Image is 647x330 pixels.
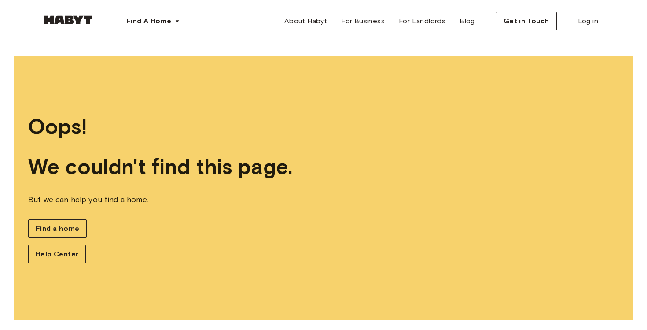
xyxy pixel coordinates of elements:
[277,12,334,30] a: About Habyt
[504,16,549,26] span: Get in Touch
[28,114,619,140] span: Oops!
[460,16,475,26] span: Blog
[28,194,619,205] span: But we can help you find a home.
[42,15,95,24] img: Habyt
[496,12,557,30] button: Get in Touch
[126,16,171,26] span: Find A Home
[578,16,598,26] span: Log in
[284,16,327,26] span: About Habyt
[571,12,605,30] a: Log in
[119,12,187,30] button: Find A Home
[399,16,445,26] span: For Landlords
[28,245,86,263] a: Help Center
[392,12,452,30] a: For Landlords
[334,12,392,30] a: For Business
[28,154,619,180] span: We couldn't find this page.
[36,223,79,234] span: Find a home
[452,12,482,30] a: Blog
[36,249,78,260] span: Help Center
[28,219,87,238] a: Find a home
[341,16,385,26] span: For Business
